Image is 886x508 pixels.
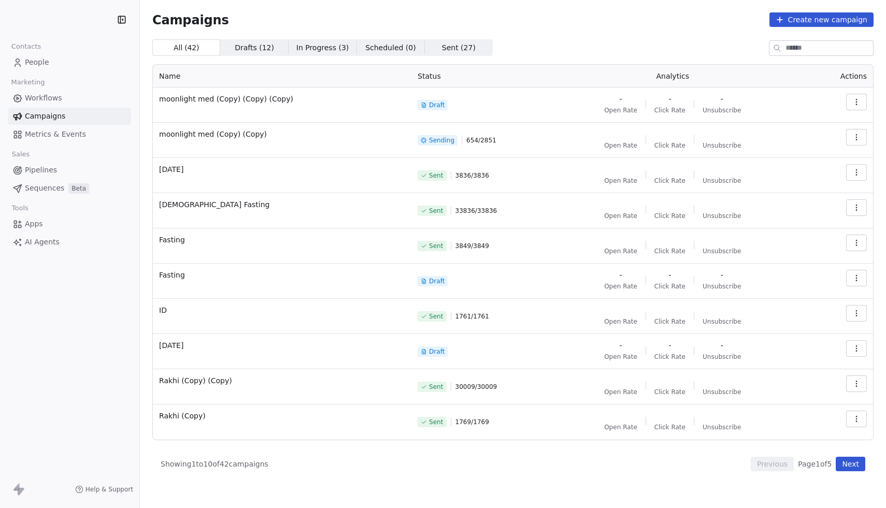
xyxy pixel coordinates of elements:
[8,162,131,179] a: Pipelines
[159,235,405,245] span: Fasting
[85,485,133,494] span: Help & Support
[654,177,685,185] span: Click Rate
[429,242,443,250] span: Sent
[429,312,443,321] span: Sent
[153,65,411,88] th: Name
[7,39,46,54] span: Contacts
[8,126,131,143] a: Metrics & Events
[25,183,64,194] span: Sequences
[429,383,443,391] span: Sent
[721,94,723,104] span: -
[411,65,541,88] th: Status
[159,164,405,175] span: [DATE]
[455,207,497,215] span: 33836 / 33836
[8,180,131,197] a: SequencesBeta
[25,219,43,229] span: Apps
[604,423,637,431] span: Open Rate
[429,277,445,285] span: Draft
[455,171,489,180] span: 3836 / 3836
[654,317,685,326] span: Click Rate
[429,347,445,356] span: Draft
[654,423,685,431] span: Click Rate
[429,418,443,426] span: Sent
[668,94,671,104] span: -
[159,199,405,210] span: [DEMOGRAPHIC_DATA] Fasting
[159,94,405,104] span: moonlight med (Copy) (Copy) (Copy)
[619,94,622,104] span: -
[25,237,60,248] span: AI Agents
[703,106,741,114] span: Unsubscribe
[25,165,57,176] span: Pipelines
[466,136,496,144] span: 654 / 2851
[721,270,723,280] span: -
[429,136,454,144] span: Sending
[604,353,637,361] span: Open Rate
[429,207,443,215] span: Sent
[703,388,741,396] span: Unsubscribe
[619,270,622,280] span: -
[25,57,49,68] span: People
[654,247,685,255] span: Click Rate
[541,65,804,88] th: Analytics
[429,101,445,109] span: Draft
[654,141,685,150] span: Click Rate
[7,200,33,216] span: Tools
[721,340,723,351] span: -
[159,340,405,351] span: [DATE]
[8,90,131,107] a: Workflows
[235,42,274,53] span: Drafts ( 12 )
[455,418,489,426] span: 1769 / 1769
[25,129,86,140] span: Metrics & Events
[604,317,637,326] span: Open Rate
[159,411,405,421] span: Rakhi (Copy)
[296,42,349,53] span: In Progress ( 3 )
[703,317,741,326] span: Unsubscribe
[703,141,741,150] span: Unsubscribe
[798,459,832,469] span: Page 1 of 5
[654,282,685,291] span: Click Rate
[75,485,133,494] a: Help & Support
[429,171,443,180] span: Sent
[703,247,741,255] span: Unsubscribe
[455,383,497,391] span: 30009 / 30009
[365,42,416,53] span: Scheduled ( 0 )
[159,129,405,139] span: moonlight med (Copy) (Copy)
[604,177,637,185] span: Open Rate
[604,141,637,150] span: Open Rate
[7,75,49,90] span: Marketing
[654,106,685,114] span: Click Rate
[703,353,741,361] span: Unsubscribe
[668,340,671,351] span: -
[152,12,229,27] span: Campaigns
[804,65,873,88] th: Actions
[604,282,637,291] span: Open Rate
[25,93,62,104] span: Workflows
[8,234,131,251] a: AI Agents
[604,247,637,255] span: Open Rate
[8,108,131,125] a: Campaigns
[769,12,874,27] button: Create new campaign
[159,375,405,386] span: Rakhi (Copy) (Copy)
[836,457,865,471] button: Next
[8,215,131,233] a: Apps
[159,305,405,315] span: ID
[442,42,476,53] span: Sent ( 27 )
[68,183,89,194] span: Beta
[161,459,268,469] span: Showing 1 to 10 of 42 campaigns
[604,388,637,396] span: Open Rate
[8,54,131,71] a: People
[703,212,741,220] span: Unsubscribe
[654,212,685,220] span: Click Rate
[668,270,671,280] span: -
[25,111,65,122] span: Campaigns
[654,388,685,396] span: Click Rate
[751,457,794,471] button: Previous
[703,423,741,431] span: Unsubscribe
[604,106,637,114] span: Open Rate
[455,312,489,321] span: 1761 / 1761
[654,353,685,361] span: Click Rate
[703,282,741,291] span: Unsubscribe
[159,270,405,280] span: Fasting
[619,340,622,351] span: -
[455,242,489,250] span: 3849 / 3849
